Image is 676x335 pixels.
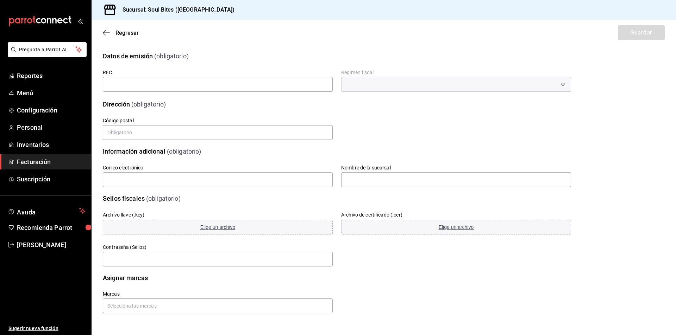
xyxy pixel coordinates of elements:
[103,118,333,123] label: Código postal
[103,291,333,297] h6: Marcas
[77,18,83,24] button: open_drawer_menu
[341,165,571,170] label: Nombre de la sucursal
[17,71,86,80] span: Reportes
[131,99,166,109] div: (obligatorio)
[17,157,86,167] span: Facturación
[103,30,139,36] button: Regresar
[341,220,571,234] button: Elige un archivo
[17,88,86,98] span: Menú
[146,194,181,203] div: (obligatorio)
[19,46,76,53] span: Pregunta a Parrot AI
[17,105,86,115] span: Configuración
[103,125,333,140] input: Obligatorio
[17,207,76,215] span: Ayuda
[103,99,130,109] div: Dirección
[439,224,474,230] span: Elige un archivo
[8,42,87,57] button: Pregunta a Parrot AI
[103,194,145,203] div: Sellos fiscales
[103,165,333,170] label: Correo electrónico
[8,325,86,332] span: Sugerir nueva función
[115,30,139,36] span: Regresar
[103,212,145,217] label: Archivo llave (.key)
[103,147,165,156] div: Información adicional
[117,6,234,14] h3: Sucursal: Soul Bites ([GEOGRAPHIC_DATA])
[103,273,148,283] div: Asignar marcas
[17,174,86,184] span: Suscripción
[17,240,86,250] span: [PERSON_NAME]
[17,223,86,232] span: Recomienda Parrot
[103,298,333,313] input: Selecciona las marcas
[341,212,402,217] label: Archivo de certificado (.cer)
[341,70,571,75] label: Regimen fiscal
[103,220,333,234] button: Elige un archivo
[200,224,236,230] span: Elige un archivo
[103,245,333,250] label: Contraseña (Sellos)
[17,140,86,149] span: Inventarios
[167,147,201,156] div: (obligatorio)
[103,70,333,75] label: RFC
[5,51,87,58] a: Pregunta a Parrot AI
[17,123,86,132] span: Personal
[154,51,189,61] div: (obligatorio)
[103,51,153,61] div: Datos de emisión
